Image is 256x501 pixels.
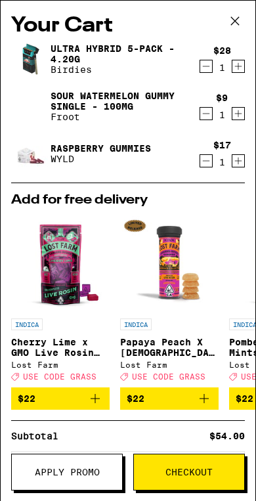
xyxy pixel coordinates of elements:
[213,157,231,167] div: 1
[11,41,48,77] img: Ultra Hybrid 5-Pack - 4.20g
[11,213,110,387] a: Open page for Cherry Lime x GMO Live Rosin Chews from Lost Farm
[51,143,151,154] a: Raspberry Gummies
[209,431,245,441] div: $54.00
[236,393,253,404] span: $22
[11,337,110,358] p: Cherry Lime x GMO Live Rosin Chews
[51,64,189,75] p: Birdies
[132,372,205,381] span: USE CODE GRASS
[232,60,245,73] button: Increment
[216,110,228,120] div: 1
[51,43,189,64] a: Ultra Hybrid 5-Pack - 4.20g
[120,213,219,312] img: Lost Farm - Papaya Peach X Hindu Kush Resin 100mg
[51,91,189,112] a: Sour Watermelon Gummy Single - 100mg
[11,194,245,207] h2: Add for free delivery
[200,107,213,120] button: Decrement
[120,213,219,387] a: Open page for Papaya Peach X Hindu Kush Resin 100mg from Lost Farm
[200,154,213,167] button: Decrement
[216,93,228,103] div: $9
[11,387,110,410] button: Add to bag
[213,45,231,56] div: $28
[18,393,35,404] span: $22
[11,213,110,312] img: Lost Farm - Cherry Lime x GMO Live Rosin Chews
[232,154,245,167] button: Increment
[11,11,245,41] h2: Your Cart
[120,387,219,410] button: Add to bag
[133,454,245,490] button: Checkout
[232,107,245,120] button: Increment
[35,468,100,477] span: Apply Promo
[120,337,219,358] p: Papaya Peach X [DEMOGRAPHIC_DATA] Kush Resin 100mg
[51,154,151,164] p: WYLD
[11,88,48,125] img: Sour Watermelon Gummy Single - 100mg
[165,468,213,477] span: Checkout
[11,360,110,369] div: Lost Farm
[11,431,66,441] div: Subtotal
[200,60,213,73] button: Decrement
[120,318,152,330] p: INDICA
[120,360,219,369] div: Lost Farm
[23,372,96,381] span: USE CODE GRASS
[11,318,43,330] p: INDICA
[213,62,231,73] div: 1
[11,135,48,172] img: Raspberry Gummies
[11,454,123,490] button: Apply Promo
[51,112,189,122] p: Froot
[213,140,231,150] div: $17
[127,393,144,404] span: $22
